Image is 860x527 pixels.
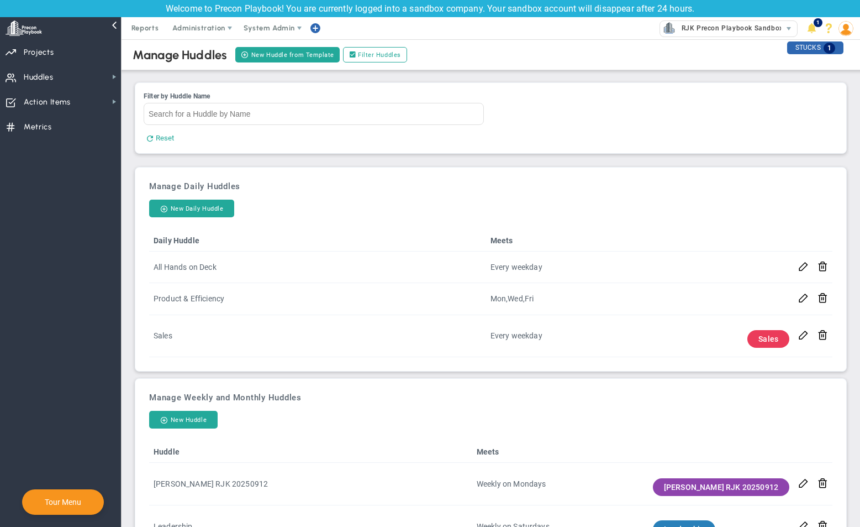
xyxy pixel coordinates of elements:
[472,441,648,463] th: Meets
[149,315,486,358] td: Sales
[664,483,778,492] span: [PERSON_NAME] RJK 20250912
[781,21,797,36] span: select
[838,21,853,36] img: 50429.Person.photo
[149,200,234,217] button: New Daily Huddle
[817,260,828,271] span: Delete Huddle
[149,283,486,315] td: Product & Efficiency
[24,91,71,114] span: Action Items
[798,477,809,489] button: Edit Huddle
[24,41,54,64] span: Projects
[486,230,743,252] th: Meets
[814,18,822,27] span: 1
[172,24,225,32] span: Administration
[798,292,809,302] span: Edit Huddle
[803,17,820,39] li: Announcements
[472,463,648,505] td: Weekly on Mondays
[24,66,54,89] span: Huddles
[817,329,828,340] span: Delete Huddle
[149,463,472,505] td: [PERSON_NAME] RJK 20250912
[149,411,218,429] button: New Huddle
[486,283,743,315] td: Mon,Wed,Fri
[817,477,828,489] button: Remove Huddle
[149,230,486,252] th: Daily Huddle
[798,260,809,271] span: Edit Huddle
[149,393,832,403] h3: Manage Weekly and Monthly Huddles
[486,252,743,283] td: Every weekday
[817,292,828,302] span: Delete Huddle
[758,335,778,343] span: Sales
[343,47,407,62] label: Filter Huddles
[244,24,295,32] span: System Admin
[820,17,837,39] li: Help & Frequently Asked Questions (FAQ)
[24,116,52,139] span: Metrics
[486,315,743,358] td: Every weekday
[149,252,486,283] td: All Hands on Deck
[144,103,484,125] input: Filter by Huddle Name
[156,134,174,144] span: Reset
[144,133,177,145] button: Reset
[126,17,165,39] span: Reports
[798,329,809,340] span: Edit Huddle
[144,91,484,102] div: Filter by Huddle Name
[149,181,832,191] h3: Manage Daily Huddles
[133,48,227,62] div: Manage Huddles
[676,21,825,35] span: RJK Precon Playbook Sandbox 20250912.1
[824,43,835,54] span: 1
[662,21,676,35] img: 33578.Company.photo
[787,41,843,54] div: STUCKS
[235,47,340,62] button: New Huddle from Template
[149,441,472,463] th: Huddle
[41,497,85,507] button: Tour Menu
